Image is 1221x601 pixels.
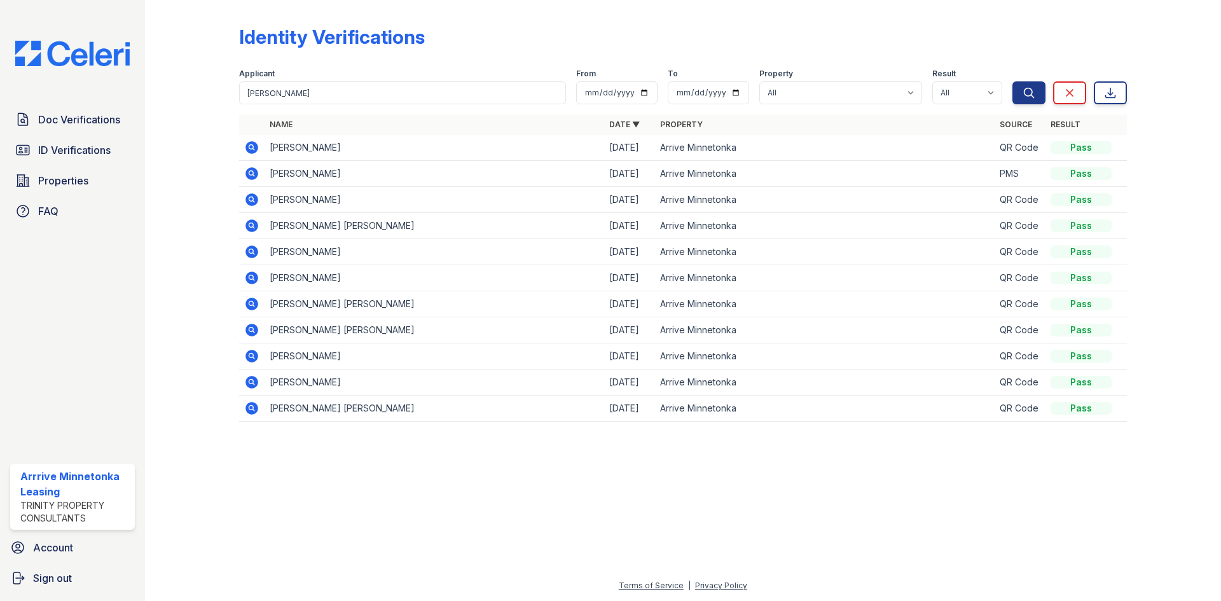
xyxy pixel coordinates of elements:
[265,291,604,317] td: [PERSON_NAME] [PERSON_NAME]
[604,317,655,343] td: [DATE]
[604,343,655,370] td: [DATE]
[38,142,111,158] span: ID Verifications
[655,213,995,239] td: Arrive Minnetonka
[265,343,604,370] td: [PERSON_NAME]
[5,565,140,591] a: Sign out
[1051,167,1112,180] div: Pass
[655,370,995,396] td: Arrive Minnetonka
[688,581,691,590] div: |
[604,396,655,422] td: [DATE]
[38,112,120,127] span: Doc Verifications
[995,291,1045,317] td: QR Code
[1051,245,1112,258] div: Pass
[604,370,655,396] td: [DATE]
[655,239,995,265] td: Arrive Minnetonka
[995,343,1045,370] td: QR Code
[1051,141,1112,154] div: Pass
[609,120,640,129] a: Date ▼
[995,317,1045,343] td: QR Code
[995,187,1045,213] td: QR Code
[655,161,995,187] td: Arrive Minnetonka
[1000,120,1032,129] a: Source
[265,265,604,291] td: [PERSON_NAME]
[10,198,135,224] a: FAQ
[995,239,1045,265] td: QR Code
[20,499,130,525] div: Trinity Property Consultants
[10,107,135,132] a: Doc Verifications
[265,370,604,396] td: [PERSON_NAME]
[1051,324,1112,336] div: Pass
[239,81,566,104] input: Search by name or phone number
[604,135,655,161] td: [DATE]
[20,469,130,499] div: Arrrive Minnetonka Leasing
[1051,298,1112,310] div: Pass
[239,69,275,79] label: Applicant
[239,25,425,48] div: Identity Verifications
[604,187,655,213] td: [DATE]
[759,69,793,79] label: Property
[5,41,140,66] img: CE_Logo_Blue-a8612792a0a2168367f1c8372b55b34899dd931a85d93a1a3d3e32e68fde9ad4.png
[1051,120,1080,129] a: Result
[655,187,995,213] td: Arrive Minnetonka
[5,535,140,560] a: Account
[995,396,1045,422] td: QR Code
[10,137,135,163] a: ID Verifications
[932,69,956,79] label: Result
[655,265,995,291] td: Arrive Minnetonka
[995,161,1045,187] td: PMS
[10,168,135,193] a: Properties
[1051,402,1112,415] div: Pass
[655,135,995,161] td: Arrive Minnetonka
[604,213,655,239] td: [DATE]
[265,135,604,161] td: [PERSON_NAME]
[576,69,596,79] label: From
[38,204,59,219] span: FAQ
[660,120,703,129] a: Property
[655,343,995,370] td: Arrive Minnetonka
[265,317,604,343] td: [PERSON_NAME] [PERSON_NAME]
[604,161,655,187] td: [DATE]
[604,291,655,317] td: [DATE]
[265,161,604,187] td: [PERSON_NAME]
[265,187,604,213] td: [PERSON_NAME]
[1051,350,1112,363] div: Pass
[265,396,604,422] td: [PERSON_NAME] [PERSON_NAME]
[995,265,1045,291] td: QR Code
[265,213,604,239] td: [PERSON_NAME] [PERSON_NAME]
[1051,193,1112,206] div: Pass
[265,239,604,265] td: [PERSON_NAME]
[33,540,73,555] span: Account
[1051,219,1112,232] div: Pass
[995,135,1045,161] td: QR Code
[668,69,678,79] label: To
[655,317,995,343] td: Arrive Minnetonka
[1051,376,1112,389] div: Pass
[995,213,1045,239] td: QR Code
[1051,272,1112,284] div: Pass
[695,581,747,590] a: Privacy Policy
[619,581,684,590] a: Terms of Service
[33,570,72,586] span: Sign out
[655,396,995,422] td: Arrive Minnetonka
[270,120,293,129] a: Name
[995,370,1045,396] td: QR Code
[655,291,995,317] td: Arrive Minnetonka
[38,173,88,188] span: Properties
[604,239,655,265] td: [DATE]
[604,265,655,291] td: [DATE]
